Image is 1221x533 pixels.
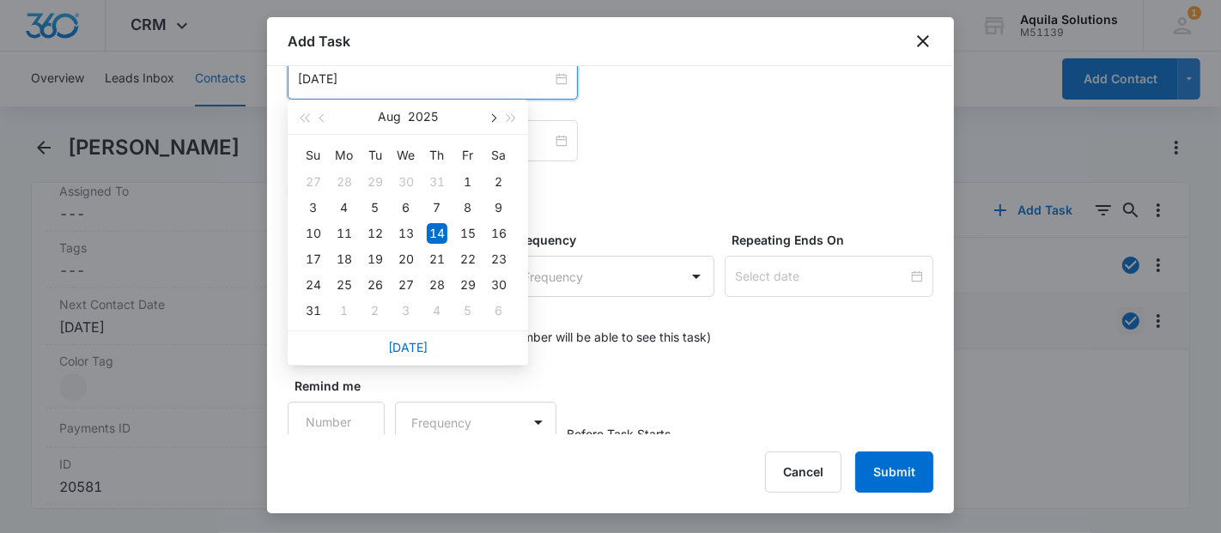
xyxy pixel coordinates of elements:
[298,70,552,88] input: Aug 14, 2025
[334,275,355,295] div: 25
[913,31,933,51] button: close
[422,272,453,298] td: 2025-08-28
[303,197,324,218] div: 3
[391,221,422,246] td: 2025-08-13
[391,169,422,195] td: 2025-07-30
[365,223,386,244] div: 12
[365,249,386,270] div: 19
[298,142,329,169] th: Su
[391,298,422,324] td: 2025-09-03
[329,246,360,272] td: 2025-08-18
[391,142,422,169] th: We
[458,197,478,218] div: 8
[453,272,483,298] td: 2025-08-29
[329,272,360,298] td: 2025-08-25
[360,142,391,169] th: Tu
[303,249,324,270] div: 17
[458,223,478,244] div: 15
[360,169,391,195] td: 2025-07-29
[458,172,478,192] div: 1
[303,300,324,321] div: 31
[483,169,514,195] td: 2025-08-02
[483,272,514,298] td: 2025-08-30
[295,377,392,395] label: Remind me
[298,298,329,324] td: 2025-08-31
[567,425,671,443] span: Before Task Starts
[735,267,908,286] input: Select date
[396,300,416,321] div: 3
[391,272,422,298] td: 2025-08-27
[422,298,453,324] td: 2025-09-04
[483,142,514,169] th: Sa
[422,221,453,246] td: 2025-08-14
[765,451,841,493] button: Cancel
[298,246,329,272] td: 2025-08-17
[458,249,478,270] div: 22
[288,31,350,51] h1: Add Task
[303,275,324,295] div: 24
[483,246,514,272] td: 2025-08-23
[329,221,360,246] td: 2025-08-11
[360,298,391,324] td: 2025-09-02
[360,221,391,246] td: 2025-08-12
[365,172,386,192] div: 29
[483,298,514,324] td: 2025-09-06
[458,300,478,321] div: 5
[483,221,514,246] td: 2025-08-16
[334,249,355,270] div: 18
[427,275,447,295] div: 28
[329,142,360,169] th: Mo
[298,272,329,298] td: 2025-08-24
[422,169,453,195] td: 2025-07-31
[489,300,509,321] div: 6
[453,298,483,324] td: 2025-09-05
[427,172,447,192] div: 31
[489,249,509,270] div: 23
[422,142,453,169] th: Th
[427,197,447,218] div: 7
[303,172,324,192] div: 27
[391,246,422,272] td: 2025-08-20
[388,340,428,354] a: [DATE]
[427,223,447,244] div: 14
[453,195,483,221] td: 2025-08-08
[422,246,453,272] td: 2025-08-21
[489,275,509,295] div: 30
[453,221,483,246] td: 2025-08-15
[458,275,478,295] div: 29
[334,172,355,192] div: 28
[360,246,391,272] td: 2025-08-19
[513,231,722,249] label: Frequency
[453,246,483,272] td: 2025-08-22
[489,172,509,192] div: 2
[391,195,422,221] td: 2025-08-06
[329,195,360,221] td: 2025-08-04
[378,100,401,134] button: Aug
[396,172,416,192] div: 30
[329,298,360,324] td: 2025-09-01
[396,197,416,218] div: 6
[303,223,324,244] div: 10
[427,300,447,321] div: 4
[298,169,329,195] td: 2025-07-27
[453,142,483,169] th: Fr
[453,169,483,195] td: 2025-08-01
[288,402,385,443] input: Number
[408,100,438,134] button: 2025
[489,223,509,244] div: 16
[396,249,416,270] div: 20
[334,197,355,218] div: 4
[483,195,514,221] td: 2025-08-09
[360,272,391,298] td: 2025-08-26
[365,275,386,295] div: 26
[427,249,447,270] div: 21
[298,195,329,221] td: 2025-08-03
[422,195,453,221] td: 2025-08-07
[489,197,509,218] div: 9
[855,451,933,493] button: Submit
[365,300,386,321] div: 2
[329,169,360,195] td: 2025-07-28
[732,231,940,249] label: Repeating Ends On
[334,300,355,321] div: 1
[298,221,329,246] td: 2025-08-10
